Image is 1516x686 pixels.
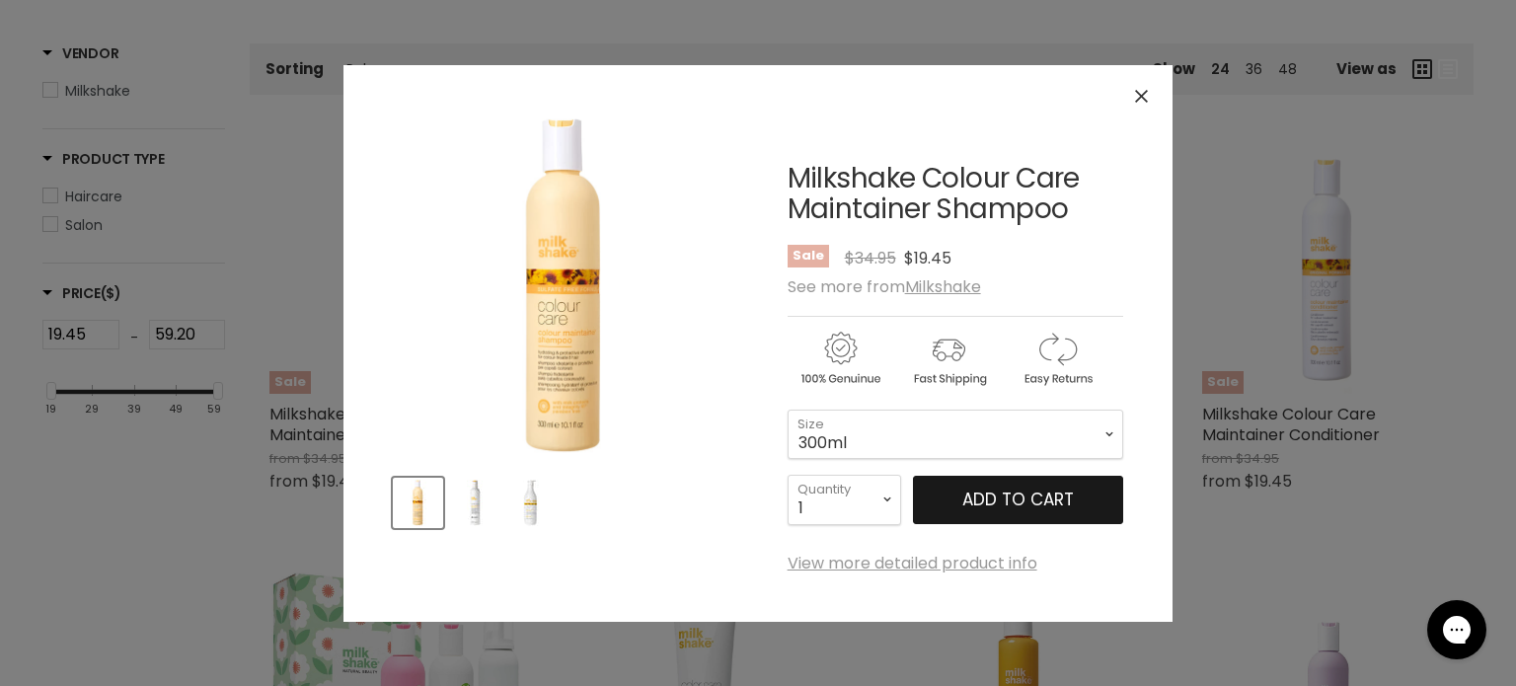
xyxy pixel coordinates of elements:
[788,159,1080,228] a: Milkshake Colour Care Maintainer Shampoo
[845,247,896,269] span: $34.95
[451,480,497,526] img: Milkshake Colour Care Maintainer Shampoo
[896,329,1001,389] img: shipping.gif
[913,476,1123,525] button: Add to cart
[1417,593,1496,666] iframe: Gorgias live chat messenger
[788,475,901,524] select: Quantity
[393,478,443,528] button: Milkshake Colour Care Maintainer Shampoo
[393,114,736,458] div: Milkshake Colour Care Maintainer Shampoo image. Click or Scroll to Zoom.
[505,478,556,528] button: Milkshake Colour Care Maintainer Shampoo
[905,275,981,298] a: Milkshake
[962,488,1074,511] span: Add to cart
[390,472,739,528] div: Product thumbnails
[507,480,554,526] img: Milkshake Colour Care Maintainer Shampoo
[393,114,736,458] img: Milkshake Colour Care Maintainer Shampoo
[788,555,1037,572] a: View more detailed product info
[1120,75,1163,117] button: Close
[449,478,499,528] button: Milkshake Colour Care Maintainer Shampoo
[395,480,441,526] img: Milkshake Colour Care Maintainer Shampoo
[788,245,829,267] span: Sale
[904,247,951,269] span: $19.45
[788,329,892,389] img: genuine.gif
[1005,329,1109,389] img: returns.gif
[788,275,981,298] span: See more from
